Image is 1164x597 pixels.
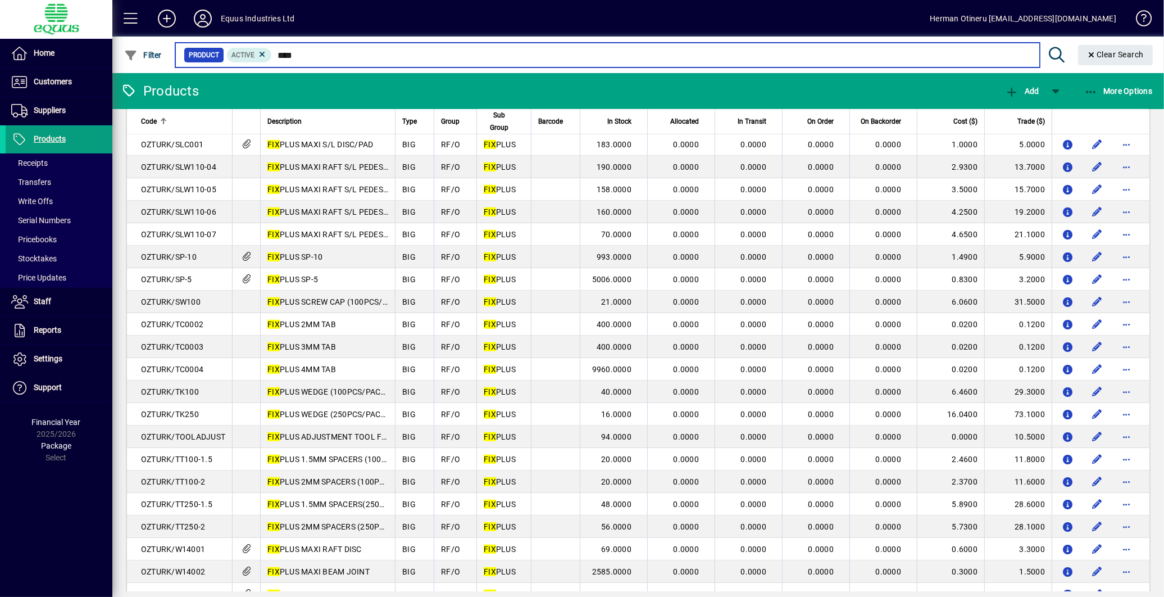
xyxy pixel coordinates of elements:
[917,133,984,156] td: 1.0000
[11,235,57,244] span: Pricebooks
[6,211,112,230] a: Serial Numbers
[484,387,516,396] span: PLUS
[984,223,1052,246] td: 21.1000
[1088,203,1106,221] button: Edit
[34,134,66,143] span: Products
[484,140,496,149] em: FIX
[484,230,516,239] span: PLUS
[34,297,51,306] span: Staff
[141,432,225,441] span: OZTURK/TOOLADJUST
[11,178,51,187] span: Transfers
[402,342,416,351] span: BIG
[917,156,984,178] td: 2.9300
[597,185,631,194] span: 158.0000
[6,288,112,316] a: Staff
[601,410,631,419] span: 16.0000
[592,275,631,284] span: 5006.0000
[141,387,199,396] span: OZTURK/TK100
[141,140,203,149] span: OZTURK/SLC001
[484,230,496,239] em: FIX
[808,410,834,419] span: 0.0000
[876,252,902,261] span: 0.0000
[484,387,496,396] em: FIX
[6,345,112,373] a: Settings
[1087,50,1144,59] span: Clear Search
[484,342,516,351] span: PLUS
[876,140,902,149] span: 0.0000
[917,178,984,201] td: 3.5000
[587,115,642,128] div: In Stock
[441,185,460,194] span: RF/O
[674,162,699,171] span: 0.0000
[601,230,631,239] span: 70.0000
[267,387,280,396] em: FIX
[1117,248,1135,266] button: More options
[34,354,62,363] span: Settings
[808,162,834,171] span: 0.0000
[1088,293,1106,311] button: Edit
[601,297,631,306] span: 21.0000
[189,49,219,61] span: Product
[984,201,1052,223] td: 19.2000
[267,387,389,396] span: PLUS WEDGE (100PCS/PACK)
[538,115,563,128] span: Barcode
[1002,81,1042,101] button: Add
[231,51,254,59] span: Active
[267,140,373,149] span: PLUS MAXI S/L DISC/PAD
[267,140,280,149] em: FIX
[141,115,157,128] span: Code
[741,342,767,351] span: 0.0000
[484,365,516,374] span: PLUS
[674,297,699,306] span: 0.0000
[441,162,460,171] span: RF/O
[267,342,336,351] span: PLUS 3MM TAB
[6,39,112,67] a: Home
[953,115,977,128] span: Cost ($)
[484,365,496,374] em: FIX
[741,387,767,396] span: 0.0000
[654,115,709,128] div: Allocated
[484,275,516,284] span: PLUS
[484,342,496,351] em: FIX
[741,365,767,374] span: 0.0000
[484,252,496,261] em: FIX
[484,109,514,134] span: Sub Group
[597,342,631,351] span: 400.0000
[484,320,496,329] em: FIX
[1117,180,1135,198] button: More options
[34,325,61,334] span: Reports
[121,82,199,100] div: Products
[441,115,470,128] div: Group
[984,133,1052,156] td: 5.0000
[1078,45,1153,65] button: Clear
[402,115,417,128] span: Type
[917,381,984,403] td: 6.4600
[861,115,901,128] span: On Backorder
[808,207,834,216] span: 0.0000
[741,320,767,329] span: 0.0000
[984,426,1052,448] td: 10.5000
[267,162,280,171] em: FIX
[6,230,112,249] a: Pricebooks
[808,185,834,194] span: 0.0000
[674,207,699,216] span: 0.0000
[267,207,280,216] em: FIX
[808,230,834,239] span: 0.0000
[930,10,1116,28] div: Herman Otineru [EMAIL_ADDRESS][DOMAIN_NAME]
[484,410,496,419] em: FIX
[484,140,516,149] span: PLUS
[141,115,225,128] div: Code
[917,291,984,313] td: 6.0600
[441,230,460,239] span: RF/O
[267,275,280,284] em: FIX
[11,216,71,225] span: Serial Numbers
[876,297,902,306] span: 0.0000
[484,162,496,171] em: FIX
[34,77,72,86] span: Customers
[917,336,984,358] td: 0.0200
[1088,495,1106,513] button: Edit
[267,297,406,306] span: PLUS SCREW CAP (100PCS/PACK)
[1005,87,1039,96] span: Add
[738,115,766,128] span: In Transit
[597,252,631,261] span: 993.0000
